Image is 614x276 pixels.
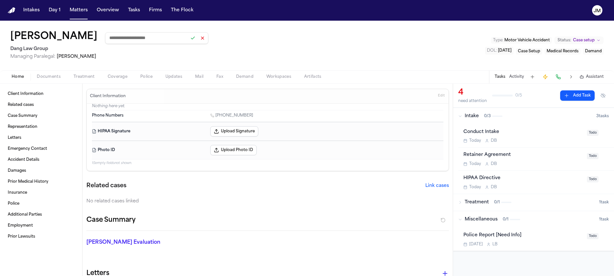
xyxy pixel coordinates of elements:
button: Day 1 [46,5,63,16]
div: Open task: Police Report [Need Info] [458,228,614,251]
button: Tasks [125,5,143,16]
span: Fax [216,74,223,79]
span: DOL : [487,49,497,53]
h3: Client Information [89,94,127,99]
span: D B [491,185,497,190]
span: Police [140,74,153,79]
button: Edit Type: Motor Vehicle Accident [491,37,552,44]
a: Representation [5,122,77,132]
a: Additional Parties [5,210,77,220]
dt: Photo ID [92,145,206,155]
span: Todo [587,153,599,159]
span: [DATE] [498,49,511,53]
span: Coverage [108,74,127,79]
span: 0 / 1 [494,200,500,205]
a: Insurance [5,188,77,198]
button: Edit DOL: 2025-09-26 [485,47,513,55]
span: Today [469,161,481,167]
button: Assistant [579,74,604,79]
span: Today [469,185,481,190]
span: [PERSON_NAME] [57,54,96,59]
button: Upload Signature [210,126,258,137]
span: Updates [165,74,182,79]
span: 1 task [599,217,609,222]
button: Activity [509,74,524,79]
span: [DATE] [469,242,483,247]
span: L B [492,242,498,247]
span: Miscellaneous [465,216,498,223]
span: Case setup [573,38,595,43]
span: 1 task [599,200,609,205]
button: Intakes [21,5,42,16]
a: Related cases [5,100,77,110]
h2: Dang Law Group [10,45,208,53]
p: Nothing here yet. [92,104,443,110]
span: Phone Numbers [92,113,124,118]
span: Case Setup [518,49,540,53]
span: Mail [195,74,203,79]
span: D B [491,138,497,143]
span: 0 / 5 [515,93,522,98]
span: Demand [585,49,602,53]
button: Edit service: Medical Records [545,48,580,55]
div: Open task: Conduct Intake [458,125,614,148]
button: Add Task [528,72,537,81]
a: Emergency Contact [5,144,77,154]
button: Create Immediate Task [541,72,550,81]
span: Workspaces [266,74,291,79]
button: Matters [67,5,90,16]
button: Edit service: Case Setup [516,48,542,55]
span: Artifacts [304,74,322,79]
span: Treatment [74,74,95,79]
span: Type : [493,38,503,42]
button: Intake0/33tasks [453,108,614,125]
span: Edit [438,94,445,98]
div: Police Report [Need Info] [463,232,583,239]
button: Firms [146,5,164,16]
button: Miscellaneous0/11task [453,211,614,228]
h2: Related cases [86,181,126,190]
h2: Case Summary [86,215,135,225]
span: 0 / 1 [503,217,509,222]
span: Motor Vehicle Accident [504,38,550,42]
img: Finch Logo [8,7,15,14]
span: 0 / 3 [484,114,491,119]
span: Todo [587,130,599,136]
span: Treatment [465,199,489,206]
span: Today [469,138,481,143]
span: Documents [37,74,61,79]
div: 4 [458,87,487,98]
div: Conduct Intake [463,128,583,136]
span: Todo [587,176,599,182]
button: The Flock [168,5,196,16]
button: Hide completed tasks (⌘⇧H) [597,90,609,101]
a: Client Information [5,89,77,99]
span: 3 task s [596,114,609,119]
p: 15 empty fields not shown. [92,161,443,166]
a: Prior Lawsuits [5,231,77,242]
button: Overview [94,5,122,16]
div: HIPAA Directive [463,175,583,182]
span: Home [12,74,24,79]
div: Open task: HIPAA Directive [458,171,614,194]
a: Employment [5,220,77,231]
button: Edit service: Demand [583,48,604,55]
button: Change status from Case setup [554,36,604,44]
a: Police [5,199,77,209]
dt: HIPAA Signature [92,126,206,137]
button: Tasks [495,74,505,79]
span: Assistant [586,74,604,79]
span: Managing Paralegal: [10,54,55,59]
button: Make a Call [554,72,563,81]
span: Intake [465,113,479,119]
a: Damages [5,166,77,176]
button: Edit [436,91,447,101]
a: Call 1 (512) 949-8673 [210,113,253,118]
a: Home [8,7,15,14]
